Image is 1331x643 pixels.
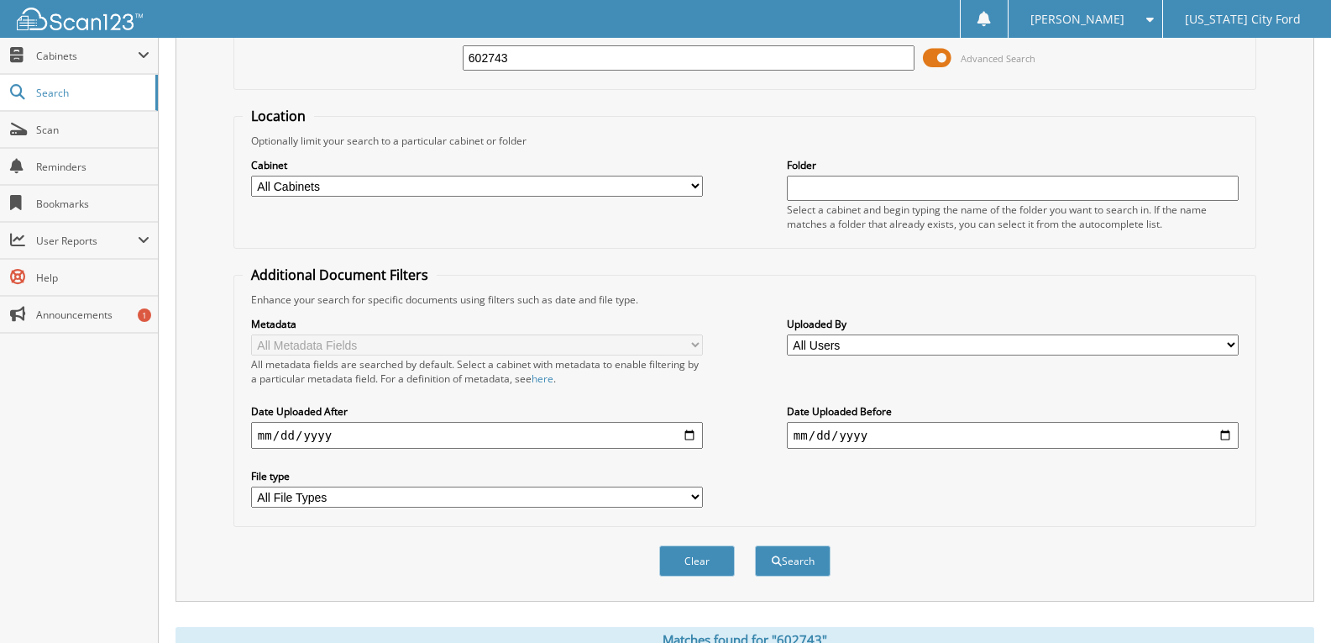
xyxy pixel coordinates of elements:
[36,123,149,137] span: Scan
[787,158,1239,172] label: Folder
[787,317,1239,331] label: Uploaded By
[36,160,149,174] span: Reminders
[1185,14,1301,24] span: [US_STATE] City Ford
[961,52,1035,65] span: Advanced Search
[251,357,703,386] div: All metadata fields are searched by default. Select a cabinet with metadata to enable filtering b...
[36,197,149,211] span: Bookmarks
[251,469,703,483] label: File type
[36,271,149,285] span: Help
[36,86,147,100] span: Search
[532,372,553,386] a: here
[17,8,143,30] img: scan123-logo-white.svg
[243,107,314,125] legend: Location
[36,234,138,248] span: User Reports
[787,422,1239,449] input: end
[138,308,151,322] div: 1
[659,545,735,577] button: Clear
[243,293,1247,307] div: Enhance your search for specific documents using filters such as date and file type.
[787,203,1239,231] div: Select a cabinet and begin typing the name of the folder you want to search in. If the name match...
[251,158,703,172] label: Cabinet
[36,308,149,322] span: Announcements
[251,404,703,419] label: Date Uploaded After
[787,404,1239,419] label: Date Uploaded Before
[243,134,1247,148] div: Optionally limit your search to a particular cabinet or folder
[1030,14,1124,24] span: [PERSON_NAME]
[243,266,437,284] legend: Additional Document Filters
[251,422,703,449] input: start
[36,49,138,63] span: Cabinets
[251,317,703,331] label: Metadata
[755,545,831,577] button: Search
